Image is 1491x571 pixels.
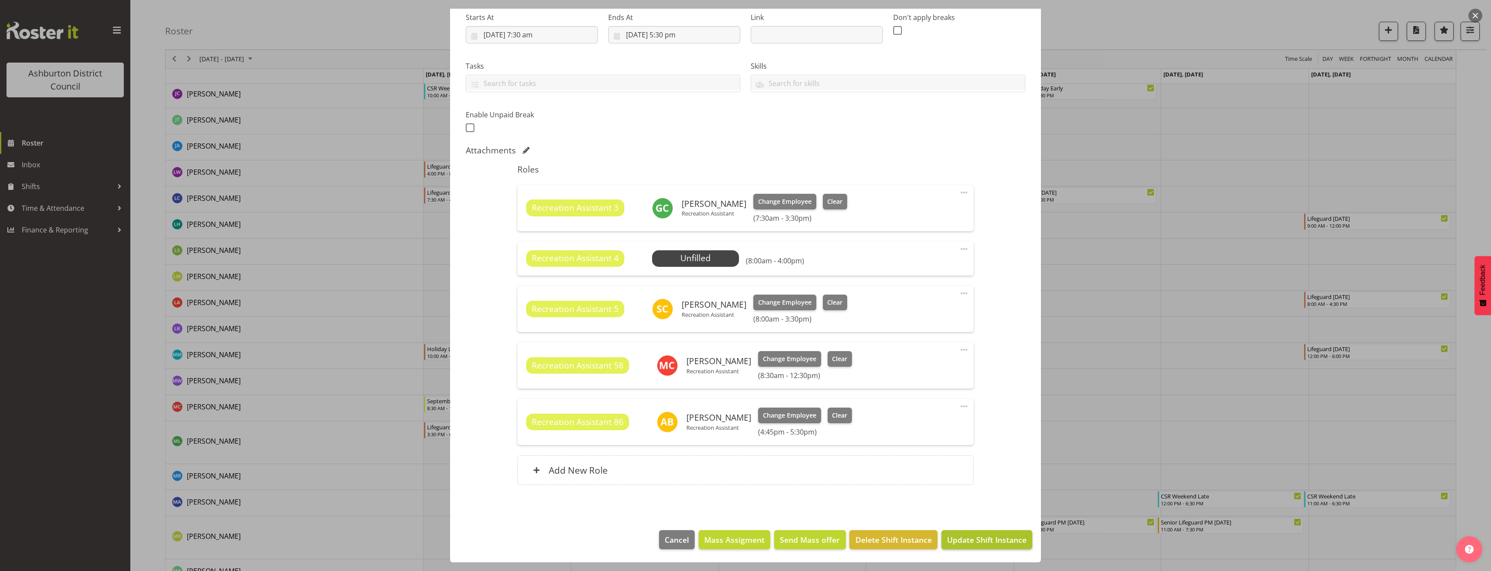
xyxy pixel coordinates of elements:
input: Click to select... [608,26,740,43]
h5: Roles [517,164,973,175]
label: Don't apply breaks [893,12,1025,23]
span: Clear [827,298,842,307]
p: Recreation Assistant [682,311,746,318]
h6: (8:30am - 12:30pm) [758,371,852,380]
button: Clear [828,408,852,423]
h6: (8:00am - 4:00pm) [746,256,804,265]
label: Enable Unpaid Break [466,110,598,120]
img: georgie-cartney8216.jpg [652,198,673,219]
h6: (4:45pm - 5:30pm) [758,428,852,436]
span: Mass Assigment [704,534,765,545]
button: Cancel [659,530,695,549]
img: stella-clyne8785.jpg [652,299,673,319]
button: Change Employee [753,295,816,310]
p: Recreation Assistant [682,210,746,217]
span: Cancel [665,534,689,545]
button: Send Mass offer [774,530,845,549]
span: Recreation Assistant 5 [532,303,619,315]
span: Unfilled [680,252,711,264]
span: Delete Shift Instance [855,534,932,545]
span: Recreation Assistant 4 [532,252,619,265]
button: Change Employee [753,194,816,209]
button: Change Employee [758,408,821,423]
label: Link [751,12,883,23]
button: Feedback - Show survey [1474,256,1491,315]
p: Recreation Assistant [686,368,751,375]
button: Clear [823,295,848,310]
span: Recreation Assistant 58 [532,359,623,372]
h6: [PERSON_NAME] [686,356,751,366]
span: Send Mass offer [780,534,840,545]
span: Change Employee [763,354,816,364]
span: Change Employee [758,197,812,206]
label: Tasks [466,61,740,71]
button: Change Employee [758,351,821,367]
input: Search for skills [751,76,1025,90]
span: Update Shift Instance [947,534,1027,545]
button: Delete Shift Instance [849,530,937,549]
span: Feedback [1479,265,1487,295]
button: Mass Assigment [699,530,770,549]
h6: Add New Role [549,465,608,476]
h6: (7:30am - 3:30pm) [753,214,847,222]
span: Clear [832,354,847,364]
h6: [PERSON_NAME] [682,300,746,309]
input: Click to select... [466,26,598,43]
span: Recreation Assistant 86 [532,416,623,428]
img: help-xxl-2.png [1465,545,1474,554]
span: Change Employee [758,298,812,307]
p: Recreation Assistant [686,424,751,431]
span: Clear [832,411,847,420]
button: Clear [828,351,852,367]
label: Starts At [466,12,598,23]
h6: [PERSON_NAME] [686,413,751,422]
label: Skills [751,61,1025,71]
span: Clear [827,197,842,206]
h5: Attachments [466,145,516,156]
img: alex-bateman10530.jpg [657,412,678,432]
button: Clear [823,194,848,209]
h6: [PERSON_NAME] [682,199,746,209]
h6: (8:00am - 3:30pm) [753,315,847,323]
img: marguerite-conlan11948.jpg [657,355,678,376]
span: Recreation Assistant 3 [532,202,619,214]
span: Change Employee [763,411,816,420]
input: Search for tasks [466,76,740,90]
button: Update Shift Instance [941,530,1032,549]
label: Ends At [608,12,740,23]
